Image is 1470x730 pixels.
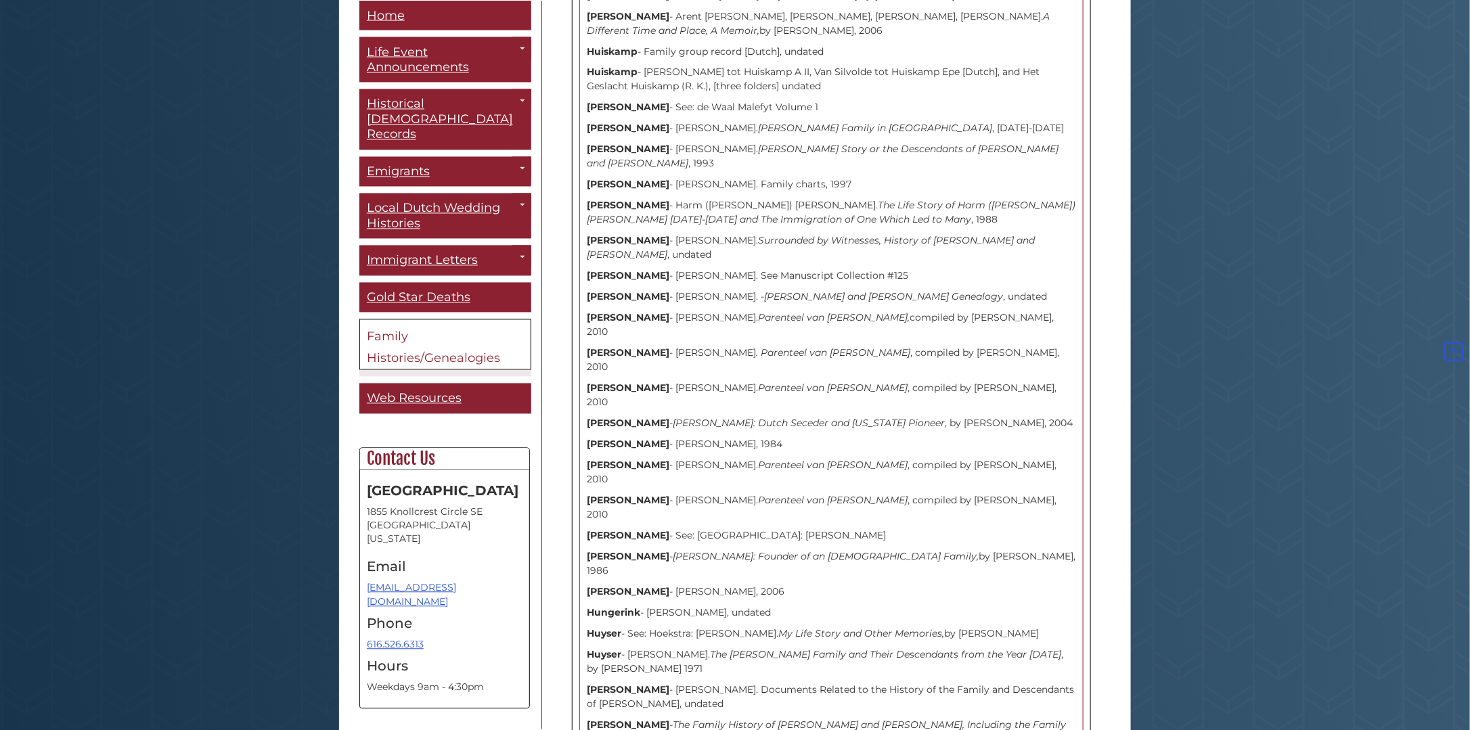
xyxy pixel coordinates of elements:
[587,438,669,451] strong: [PERSON_NAME]
[587,290,1076,304] p: - [PERSON_NAME]. - , undated
[587,122,1076,136] p: - [PERSON_NAME]. , [DATE]-[DATE]
[587,200,1075,226] i: The Life Story of Harm ([PERSON_NAME]) [PERSON_NAME] [DATE]-[DATE] and The Immigration of One Whi...
[587,459,1076,487] p: - [PERSON_NAME]. , compiled by [PERSON_NAME], 2010
[587,494,1076,522] p: - [PERSON_NAME]. , compiled by [PERSON_NAME], 2010
[587,179,669,191] strong: [PERSON_NAME]
[587,586,669,598] strong: [PERSON_NAME]
[587,683,1076,712] p: - [PERSON_NAME]. Documents Related to the History of the Family and Descendants of [PERSON_NAME],...
[587,10,669,22] strong: [PERSON_NAME]
[367,680,522,694] p: Weekdays 9am - 4:30pm
[367,482,518,499] strong: [GEOGRAPHIC_DATA]
[587,143,669,156] strong: [PERSON_NAME]
[587,45,1076,59] p: - Family group record [Dutch], undated
[587,269,1076,283] p: - [PERSON_NAME]. See Manuscript Collection #125
[367,164,430,179] span: Emigrants
[587,10,1050,37] i: A Different Time and Place, A Memoir,
[367,201,500,231] span: Local Dutch Wedding Histories
[756,347,910,359] i: . Parenteel van [PERSON_NAME]
[587,346,1076,375] p: - [PERSON_NAME] , compiled by [PERSON_NAME], 2010
[367,505,522,545] address: 1855 Knollcrest Circle SE [GEOGRAPHIC_DATA][US_STATE]
[587,382,669,394] strong: [PERSON_NAME]
[587,417,1076,431] p: - , by [PERSON_NAME], 2004
[758,312,910,324] i: Parenteel van [PERSON_NAME],
[587,200,669,212] strong: [PERSON_NAME]
[360,448,529,470] h2: Contact Us
[587,649,621,661] strong: Huyser
[587,585,1076,599] p: - [PERSON_NAME], 2006
[587,66,638,78] strong: Huiskamp
[764,291,1003,303] i: [PERSON_NAME] and [PERSON_NAME] Genealogy
[359,193,531,239] a: Local Dutch Wedding Histories
[587,550,1076,578] p: - by [PERSON_NAME], 1986
[587,347,669,359] strong: [PERSON_NAME]
[367,253,478,268] span: Immigrant Letters
[359,89,531,150] a: Historical [DEMOGRAPHIC_DATA] Records
[367,391,462,406] span: Web Resources
[778,628,944,640] i: My Life Story and Other Memories,
[587,417,669,430] strong: [PERSON_NAME]
[587,235,1035,261] i: Surrounded by Witnesses, History of [PERSON_NAME] and [PERSON_NAME]
[758,122,992,135] i: [PERSON_NAME] Family in [GEOGRAPHIC_DATA]
[758,459,908,472] i: Parenteel van [PERSON_NAME]
[359,246,531,276] a: Immigrant Letters
[587,312,669,324] strong: [PERSON_NAME]
[587,66,1076,94] p: - [PERSON_NAME] tot Huiskamp A II, Van Silvolde tot Huiskamp Epe [Dutch], and Het Geslacht Huiska...
[587,495,669,507] strong: [PERSON_NAME]
[359,319,531,370] a: Family Histories/Genealogies
[587,606,1076,620] p: - [PERSON_NAME], undated
[587,529,1076,543] p: - See: [GEOGRAPHIC_DATA]: [PERSON_NAME]
[587,101,669,114] strong: [PERSON_NAME]
[1442,346,1467,358] a: Back to Top
[587,270,669,282] strong: [PERSON_NAME]
[673,417,945,430] i: [PERSON_NAME]: Dutch Seceder and [US_STATE] Pioneer
[367,658,522,673] h4: Hours
[587,291,669,303] strong: [PERSON_NAME]
[587,143,1059,170] i: [PERSON_NAME] Story or the Descendants of [PERSON_NAME] and [PERSON_NAME]
[587,122,669,135] strong: [PERSON_NAME]
[587,628,621,640] strong: Huyser
[673,551,979,563] i: [PERSON_NAME]: Founder of an [DEMOGRAPHIC_DATA] Family,
[367,616,522,631] h4: Phone
[367,7,405,22] span: Home
[587,199,1076,227] p: - Harm ([PERSON_NAME]) [PERSON_NAME]. , 1988
[367,45,469,75] span: Life Event Announcements
[587,551,669,563] strong: [PERSON_NAME]
[587,143,1076,171] p: - [PERSON_NAME]. , 1993
[587,234,1076,263] p: - [PERSON_NAME]. , undated
[758,382,908,394] i: Parenteel van [PERSON_NAME]
[758,495,908,507] i: Parenteel van [PERSON_NAME]
[367,97,513,142] span: Historical [DEMOGRAPHIC_DATA] Records
[587,459,669,472] strong: [PERSON_NAME]
[367,638,424,650] a: 616.526.6313
[587,627,1076,641] p: - See: Hoekstra: [PERSON_NAME]. by [PERSON_NAME]
[367,290,470,304] span: Gold Star Deaths
[359,384,531,414] a: Web Resources
[359,37,531,83] a: Life Event Announcements
[359,156,531,187] a: Emigrants
[587,9,1076,38] p: - Arent [PERSON_NAME], [PERSON_NAME], [PERSON_NAME], [PERSON_NAME]. by [PERSON_NAME], 2006
[587,235,669,247] strong: [PERSON_NAME]
[587,101,1076,115] p: - See: de Waal Malefyt Volume 1
[587,530,669,542] strong: [PERSON_NAME]
[587,311,1076,340] p: - [PERSON_NAME]. compiled by [PERSON_NAME], 2010
[587,684,669,696] strong: [PERSON_NAME]
[587,178,1076,192] p: - [PERSON_NAME]. Family charts, 1997
[587,607,640,619] strong: Hungerink
[367,581,456,608] a: [EMAIL_ADDRESS][DOMAIN_NAME]
[367,559,522,574] h4: Email
[587,438,1076,452] p: - [PERSON_NAME], 1984
[367,329,500,366] span: Family Histories/Genealogies
[359,282,531,313] a: Gold Star Deaths
[710,649,1061,661] i: The [PERSON_NAME] Family and Their Descendants from the Year [DATE]
[587,45,638,58] strong: Huiskamp
[587,648,1076,677] p: - [PERSON_NAME]. , by [PERSON_NAME] 1971
[587,382,1076,410] p: - [PERSON_NAME]. , compiled by [PERSON_NAME], 2010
